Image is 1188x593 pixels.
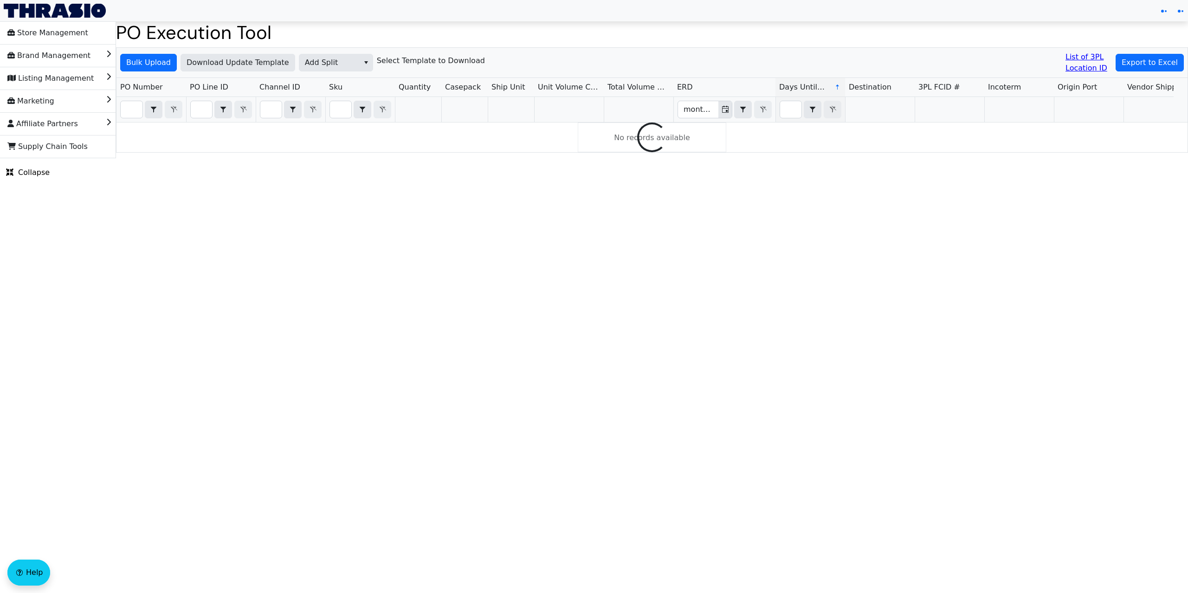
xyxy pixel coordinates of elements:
[214,101,232,118] span: Choose Operator
[186,97,256,122] th: Filter
[1058,82,1097,93] span: Origin Port
[120,82,163,93] span: PO Number
[988,82,1021,93] span: Incoterm
[4,4,106,18] img: Thrasio Logo
[7,94,54,109] span: Marketing
[7,560,50,586] button: Help floatingactionbutton
[673,97,775,122] th: Filter
[7,139,88,154] span: Supply Chain Tools
[678,101,718,118] input: Filter
[804,101,821,118] span: Choose Operator
[734,101,752,118] span: Choose Operator
[677,82,693,93] span: ERD
[354,101,371,118] button: select
[359,54,373,71] button: select
[190,82,228,93] span: PO Line ID
[1065,52,1112,74] a: List of 3PL Location ID
[538,82,600,93] span: Unit Volume CBM
[116,97,186,122] th: Filter
[329,82,342,93] span: Sku
[145,101,162,118] button: select
[377,56,485,65] h6: Select Template to Download
[779,82,827,93] span: Days Until ERD
[181,54,295,71] button: Download Update Template
[120,54,177,71] button: Bulk Upload
[7,26,88,40] span: Store Management
[804,101,821,118] button: select
[6,167,50,178] span: Collapse
[399,82,431,93] span: Quantity
[215,101,232,118] button: select
[7,116,78,131] span: Affiliate Partners
[7,71,94,86] span: Listing Management
[284,101,301,118] button: select
[735,101,751,118] button: select
[260,101,282,118] input: Filter
[1122,57,1178,68] span: Export to Excel
[354,101,371,118] span: Choose Operator
[775,97,845,122] th: Filter
[191,101,212,118] input: Filter
[918,82,960,93] span: 3PL FCID #
[26,567,43,578] span: Help
[7,48,90,63] span: Brand Management
[780,101,801,118] input: Filter
[116,21,1188,44] h1: PO Execution Tool
[121,101,142,118] input: Filter
[445,82,481,93] span: Casepack
[259,82,300,93] span: Channel ID
[187,57,289,68] span: Download Update Template
[325,97,395,122] th: Filter
[849,82,891,93] span: Destination
[607,82,670,93] span: Total Volume CBM
[1116,54,1184,71] button: Export to Excel
[330,101,351,118] input: Filter
[284,101,302,118] span: Choose Operator
[126,57,171,68] span: Bulk Upload
[145,101,162,118] span: Choose Operator
[305,57,354,68] span: Add Split
[491,82,525,93] span: Ship Unit
[256,97,325,122] th: Filter
[718,101,732,118] button: Toggle calendar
